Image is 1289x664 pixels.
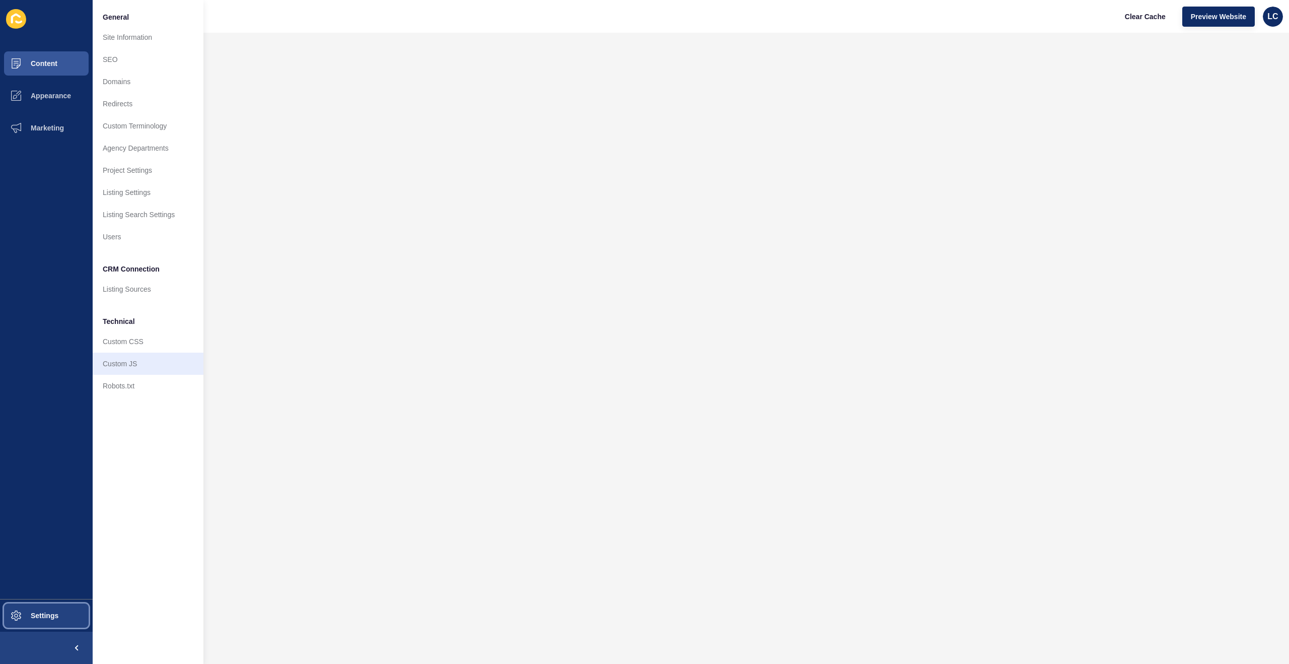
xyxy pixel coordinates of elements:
[93,26,203,48] a: Site Information
[93,71,203,93] a: Domains
[93,137,203,159] a: Agency Departments
[103,264,160,274] span: CRM Connection
[1125,12,1166,22] span: Clear Cache
[93,330,203,353] a: Custom CSS
[103,316,135,326] span: Technical
[1116,7,1174,27] button: Clear Cache
[93,226,203,248] a: Users
[93,353,203,375] a: Custom JS
[93,181,203,204] a: Listing Settings
[103,12,129,22] span: General
[93,159,203,181] a: Project Settings
[93,204,203,226] a: Listing Search Settings
[1182,7,1255,27] button: Preview Website
[93,278,203,300] a: Listing Sources
[93,375,203,397] a: Robots.txt
[93,93,203,115] a: Redirects
[1267,12,1278,22] span: LC
[93,48,203,71] a: SEO
[93,115,203,137] a: Custom Terminology
[1191,12,1246,22] span: Preview Website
